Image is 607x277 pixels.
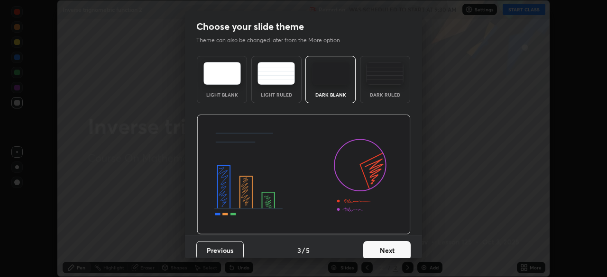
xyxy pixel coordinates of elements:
div: Dark Ruled [366,92,404,97]
p: Theme can also be changed later from the More option [196,36,350,45]
div: Light Ruled [258,92,295,97]
img: darkRuledTheme.de295e13.svg [366,62,404,85]
img: darkThemeBanner.d06ce4a2.svg [197,115,411,235]
img: darkTheme.f0cc69e5.svg [312,62,349,85]
button: Previous [196,241,244,260]
h4: 3 [297,245,301,255]
div: Light Blank [203,92,241,97]
img: lightTheme.e5ed3b09.svg [203,62,241,85]
h4: / [302,245,305,255]
h2: Choose your slide theme [196,20,304,33]
div: Dark Blank [312,92,349,97]
h4: 5 [306,245,310,255]
img: lightRuledTheme.5fabf969.svg [258,62,295,85]
button: Next [363,241,411,260]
